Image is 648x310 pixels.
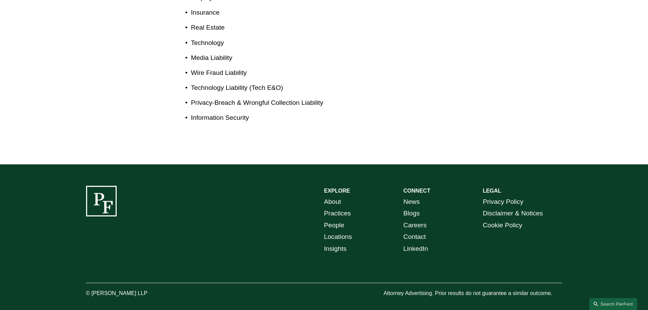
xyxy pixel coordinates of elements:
a: Careers [403,219,427,231]
a: Search this site [589,298,637,310]
p: Technology [191,37,324,49]
a: About [324,196,341,208]
p: Technology Liability (Tech E&O) [191,82,324,94]
p: © [PERSON_NAME] LLP [86,289,185,298]
strong: CONNECT [403,188,430,194]
p: Media Liability [191,52,324,64]
a: Disclaimer & Notices [483,208,543,219]
a: Practices [324,208,351,219]
p: Real Estate [191,22,324,34]
p: Wire Fraud Liability [191,67,324,79]
a: LinkedIn [403,243,428,255]
p: Attorney Advertising. Prior results do not guarantee a similar outcome. [383,289,562,298]
a: Insights [324,243,347,255]
a: News [403,196,420,208]
a: Privacy Policy [483,196,523,208]
a: Blogs [403,208,420,219]
p: Insurance [191,7,324,19]
a: Contact [403,231,426,243]
strong: LEGAL [483,188,501,194]
p: Privacy-Breach & Wrongful Collection Liability [191,97,324,109]
p: Information Security [191,112,324,124]
strong: EXPLORE [324,188,350,194]
a: People [324,219,345,231]
a: Cookie Policy [483,219,522,231]
a: Locations [324,231,352,243]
